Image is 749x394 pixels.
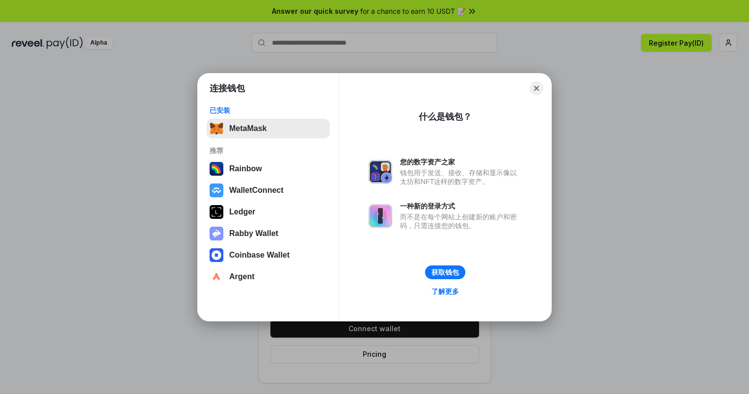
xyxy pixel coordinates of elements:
div: 一种新的登录方式 [400,202,522,210]
button: MetaMask [207,119,330,138]
div: MetaMask [229,124,267,133]
button: Coinbase Wallet [207,245,330,265]
div: 钱包用于发送、接收、存储和显示像以太坊和NFT这样的数字资产。 [400,168,522,186]
img: svg+xml,%3Csvg%20fill%3D%22none%22%20height%3D%2233%22%20viewBox%3D%220%200%2035%2033%22%20width%... [210,122,223,135]
img: svg+xml,%3Csvg%20width%3D%22120%22%20height%3D%22120%22%20viewBox%3D%220%200%20120%20120%22%20fil... [210,162,223,176]
button: Rabby Wallet [207,224,330,243]
div: 推荐 [210,146,327,155]
div: Argent [229,272,255,281]
img: svg+xml,%3Csvg%20xmlns%3D%22http%3A%2F%2Fwww.w3.org%2F2000%2Fsvg%22%20fill%3D%22none%22%20viewBox... [369,204,392,228]
img: svg+xml,%3Csvg%20width%3D%2228%22%20height%3D%2228%22%20viewBox%3D%220%200%2028%2028%22%20fill%3D... [210,248,223,262]
div: Rabby Wallet [229,229,278,238]
div: 已安装 [210,106,327,115]
button: WalletConnect [207,181,330,200]
img: svg+xml,%3Csvg%20xmlns%3D%22http%3A%2F%2Fwww.w3.org%2F2000%2Fsvg%22%20fill%3D%22none%22%20viewBox... [210,227,223,240]
img: svg+xml,%3Csvg%20width%3D%2228%22%20height%3D%2228%22%20viewBox%3D%220%200%2028%2028%22%20fill%3D... [210,270,223,284]
button: 获取钱包 [425,265,465,279]
div: Ledger [229,208,255,216]
div: Rainbow [229,164,262,173]
div: 什么是钱包？ [419,111,472,123]
div: Coinbase Wallet [229,251,290,260]
button: Close [530,81,543,95]
button: Ledger [207,202,330,222]
div: 了解更多 [431,287,459,296]
div: WalletConnect [229,186,284,195]
img: svg+xml,%3Csvg%20width%3D%2228%22%20height%3D%2228%22%20viewBox%3D%220%200%2028%2028%22%20fill%3D... [210,184,223,197]
img: svg+xml,%3Csvg%20xmlns%3D%22http%3A%2F%2Fwww.w3.org%2F2000%2Fsvg%22%20fill%3D%22none%22%20viewBox... [369,160,392,184]
button: Argent [207,267,330,287]
button: Rainbow [207,159,330,179]
div: 您的数字资产之家 [400,158,522,166]
a: 了解更多 [426,285,465,298]
div: 而不是在每个网站上创建新的账户和密码，只需连接您的钱包。 [400,212,522,230]
img: svg+xml,%3Csvg%20xmlns%3D%22http%3A%2F%2Fwww.w3.org%2F2000%2Fsvg%22%20width%3D%2228%22%20height%3... [210,205,223,219]
div: 获取钱包 [431,268,459,277]
h1: 连接钱包 [210,82,245,94]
